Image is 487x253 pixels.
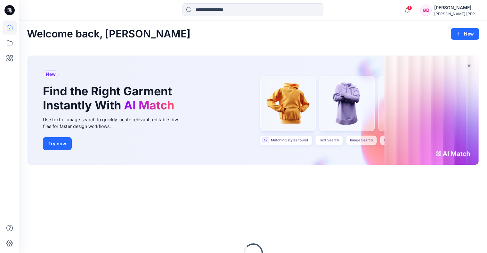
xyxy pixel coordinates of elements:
[451,28,479,40] button: New
[43,137,72,150] button: Try now
[43,84,177,112] h1: Find the Right Garment Instantly With
[434,4,479,12] div: [PERSON_NAME]
[46,70,56,78] span: New
[124,98,174,112] span: AI Match
[43,116,187,130] div: Use text or image search to quickly locate relevant, editable .bw files for faster design workflows.
[420,4,432,16] div: GD
[434,12,479,16] div: [PERSON_NAME] [PERSON_NAME]
[27,28,191,40] h2: Welcome back, [PERSON_NAME]
[407,5,412,11] span: 1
